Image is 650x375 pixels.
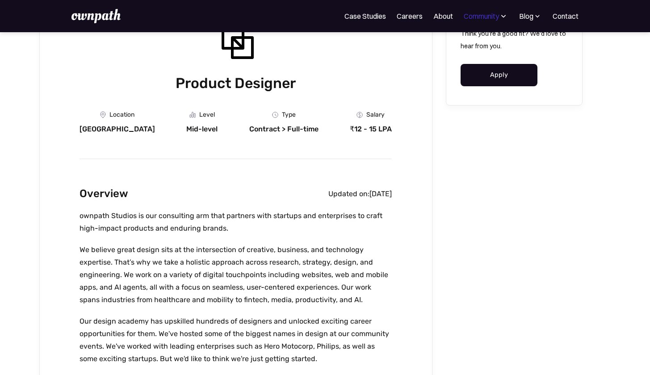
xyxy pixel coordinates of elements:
img: Graph Icon - Job Board X Webflow Template [189,112,196,118]
div: [GEOGRAPHIC_DATA] [80,125,155,134]
a: Apply [461,64,538,86]
img: Money Icon - Job Board X Webflow Template [356,112,363,118]
div: Blog [519,11,542,21]
div: Salary [366,111,385,118]
h2: Overview [80,185,128,202]
p: We believe great design sits at the intersection of creative, business, and technology expertise.... [80,244,392,306]
img: Clock Icon - Job Board X Webflow Template [272,112,278,118]
div: Community [464,11,499,21]
div: [DATE] [369,190,392,198]
div: Level [199,111,215,118]
a: Case Studies [344,11,386,21]
div: Location [109,111,134,118]
img: Location Icon - Job Board X Webflow Template [100,111,106,118]
div: Updated on: [328,190,369,198]
div: Community [464,11,508,21]
h1: Product Designer [80,73,392,93]
p: Our design academy has upskilled hundreds of designers and unlocked exciting career opportunities... [80,315,392,365]
p: Think you're a good fit? We'd love to hear from you. [461,27,568,52]
div: Mid-level [186,125,218,134]
a: Contact [553,11,579,21]
a: About [433,11,453,21]
div: ₹12 - 15 LPA [350,125,392,134]
div: Contract > Full-time [249,125,319,134]
p: ownpath Studios is our consulting arm that partners with startups and enterprises to craft high-i... [80,210,392,235]
div: Type [282,111,296,118]
div: Blog [519,11,533,21]
a: Careers [397,11,423,21]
